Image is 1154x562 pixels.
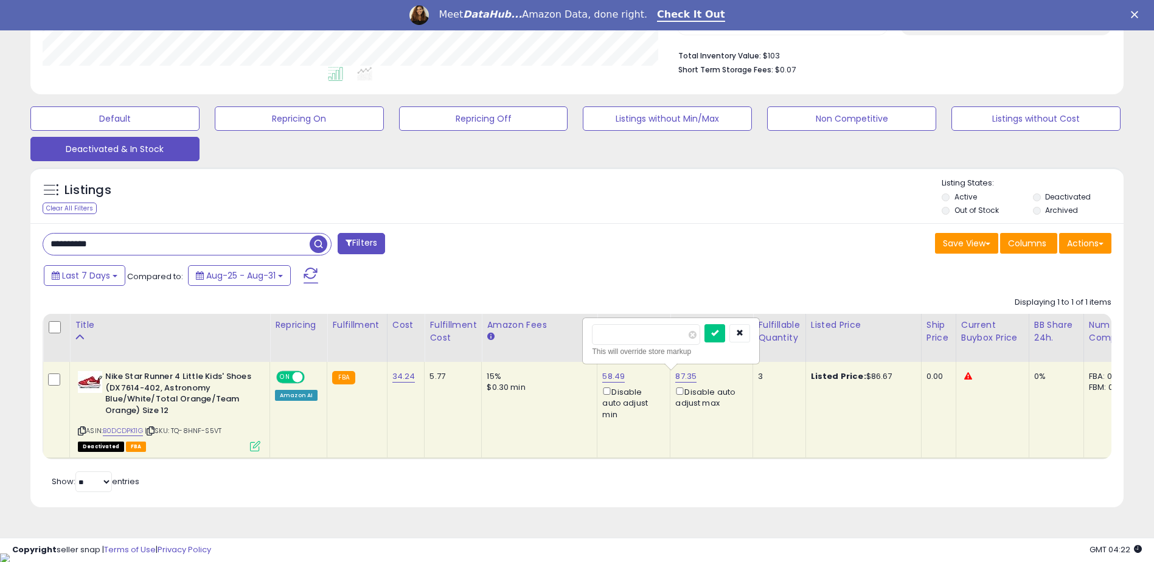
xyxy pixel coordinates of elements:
[338,233,385,254] button: Filters
[1045,205,1078,215] label: Archived
[158,544,211,555] a: Privacy Policy
[675,385,743,409] div: Disable auto adjust max
[275,319,322,331] div: Repricing
[429,371,472,382] div: 5.77
[758,319,800,344] div: Fulfillable Quantity
[926,371,947,382] div: 0.00
[758,371,796,382] div: 3
[105,371,253,419] b: Nike Star Runner 4 Little Kids' Shoes (DX7614-402, Astronomy Blue/White/Total Orange/Team Orange)...
[62,269,110,282] span: Last 7 Days
[303,372,322,383] span: OFF
[1034,371,1074,382] div: 0%
[942,178,1124,189] p: Listing States:
[767,106,936,131] button: Non Competitive
[487,331,494,342] small: Amazon Fees.
[277,372,293,383] span: ON
[332,319,381,331] div: Fulfillment
[1089,382,1129,393] div: FBM: 0
[487,382,588,393] div: $0.30 min
[583,106,752,131] button: Listings without Min/Max
[678,50,761,61] b: Total Inventory Value:
[103,426,143,436] a: B0DCDPK11G
[392,370,415,383] a: 34.24
[775,64,796,75] span: $0.07
[811,371,912,382] div: $86.67
[399,106,568,131] button: Repricing Off
[1059,233,1111,254] button: Actions
[1045,192,1091,202] label: Deactivated
[811,370,866,382] b: Listed Price:
[145,426,221,435] span: | SKU: TQ-8HNF-S5VT
[275,390,318,401] div: Amazon AI
[602,385,661,420] div: Disable auto adjust min
[215,106,384,131] button: Repricing On
[935,233,998,254] button: Save View
[951,106,1121,131] button: Listings without Cost
[104,544,156,555] a: Terms of Use
[188,265,291,286] button: Aug-25 - Aug-31
[332,371,355,384] small: FBA
[78,371,102,393] img: 41cv+cGePpL._SL40_.jpg
[657,9,725,22] a: Check It Out
[961,319,1024,344] div: Current Buybox Price
[1089,371,1129,382] div: FBA: 0
[678,47,1102,62] li: $103
[52,476,139,487] span: Show: entries
[954,205,999,215] label: Out of Stock
[126,442,147,452] span: FBA
[43,203,97,214] div: Clear All Filters
[206,269,276,282] span: Aug-25 - Aug-31
[678,64,773,75] b: Short Term Storage Fees:
[1089,319,1133,344] div: Num of Comp.
[487,371,588,382] div: 15%
[487,319,592,331] div: Amazon Fees
[78,371,260,450] div: ASIN:
[926,319,951,344] div: Ship Price
[675,370,697,383] a: 87.35
[78,442,124,452] span: All listings that are unavailable for purchase on Amazon for any reason other than out-of-stock
[811,319,916,331] div: Listed Price
[1034,319,1079,344] div: BB Share 24h.
[1015,297,1111,308] div: Displaying 1 to 1 of 1 items
[463,9,522,20] i: DataHub...
[44,265,125,286] button: Last 7 Days
[954,192,977,202] label: Active
[75,319,265,331] div: Title
[429,319,476,344] div: Fulfillment Cost
[439,9,647,21] div: Meet Amazon Data, done right.
[12,544,211,556] div: seller snap | |
[1090,544,1142,555] span: 2025-09-8 04:22 GMT
[1008,237,1046,249] span: Columns
[64,182,111,199] h5: Listings
[592,345,750,358] div: This will override store markup
[30,106,200,131] button: Default
[127,271,183,282] span: Compared to:
[30,137,200,161] button: Deactivated & In Stock
[1131,11,1143,18] div: Close
[12,544,57,555] strong: Copyright
[409,5,429,25] img: Profile image for Georgie
[602,370,625,383] a: 58.49
[1000,233,1057,254] button: Columns
[392,319,420,331] div: Cost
